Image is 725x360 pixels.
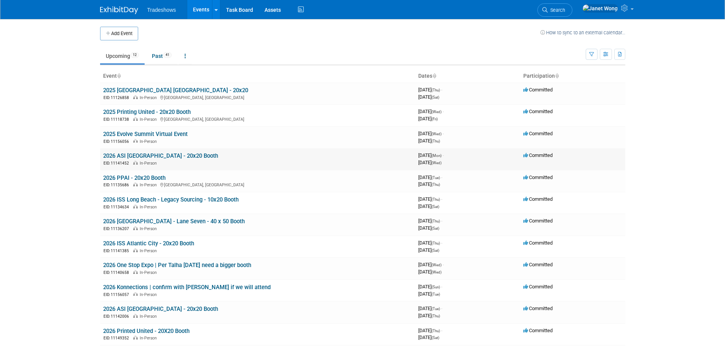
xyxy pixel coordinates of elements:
[432,161,441,165] span: (Wed)
[432,263,441,267] span: (Wed)
[103,131,188,138] a: 2025 Evolve Summit Virtual Event
[537,3,572,17] a: Search
[432,307,440,311] span: (Tue)
[103,328,190,334] a: 2026 Printed United - 20X20 Booth
[523,262,553,267] span: Committed
[104,293,132,297] span: EID: 11156057
[133,314,138,318] img: In-Person Event
[100,49,145,63] a: Upcoming12
[104,314,132,318] span: EID: 11142006
[582,4,618,13] img: Janet Wong
[131,52,139,58] span: 12
[418,203,439,209] span: [DATE]
[540,30,625,35] a: How to sync to an external calendar...
[133,336,138,339] img: In-Person Event
[418,225,439,231] span: [DATE]
[555,73,559,79] a: Sort by Participation Type
[147,7,176,13] span: Tradeshows
[441,240,442,246] span: -
[418,94,439,100] span: [DATE]
[418,247,439,253] span: [DATE]
[103,262,251,269] a: 2026 One Stop Expo | Per Talha [DATE] need a bigger booth
[432,154,441,158] span: (Mon)
[133,139,138,143] img: In-Person Event
[432,205,439,209] span: (Sat)
[523,131,553,136] span: Committed
[140,161,159,166] span: In-Person
[104,117,132,122] span: EID: 11118738
[100,70,415,83] th: Event
[104,96,132,100] span: EID: 11126858
[103,240,194,247] a: 2026 ISS Atlantic City - 20x20 Booth
[163,52,172,58] span: 41
[140,139,159,144] span: In-Person
[432,117,438,121] span: (Fri)
[432,226,439,230] span: (Sat)
[103,284,271,291] a: 2026 Konnections | confirm with [PERSON_NAME] if we will attend
[523,240,553,246] span: Committed
[140,117,159,122] span: In-Person
[133,248,138,252] img: In-Person Event
[103,116,412,122] div: [GEOGRAPHIC_DATA], [GEOGRAPHIC_DATA]
[418,269,441,275] span: [DATE]
[548,7,565,13] span: Search
[418,174,442,180] span: [DATE]
[441,284,442,290] span: -
[418,313,440,318] span: [DATE]
[432,139,440,143] span: (Thu)
[418,306,442,311] span: [DATE]
[432,241,440,245] span: (Thu)
[418,262,444,267] span: [DATE]
[140,95,159,100] span: In-Person
[443,109,444,114] span: -
[418,87,442,93] span: [DATE]
[443,262,444,267] span: -
[523,174,553,180] span: Committed
[418,181,440,187] span: [DATE]
[523,284,553,290] span: Committed
[100,6,138,14] img: ExhibitDay
[418,218,442,224] span: [DATE]
[104,183,132,187] span: EID: 11135686
[418,284,442,290] span: [DATE]
[418,131,444,136] span: [DATE]
[103,306,218,312] a: 2026 ASI [GEOGRAPHIC_DATA] - 20x20 Booth
[418,138,440,144] span: [DATE]
[117,73,121,79] a: Sort by Event Name
[146,49,177,63] a: Past41
[418,240,442,246] span: [DATE]
[432,132,441,136] span: (Wed)
[133,226,138,230] img: In-Person Event
[523,218,553,224] span: Committed
[133,95,138,99] img: In-Person Event
[523,87,553,93] span: Committed
[432,197,440,202] span: (Thu)
[133,161,138,165] img: In-Person Event
[432,270,441,274] span: (Wed)
[523,328,553,333] span: Committed
[418,196,442,202] span: [DATE]
[432,292,440,296] span: (Tue)
[432,95,439,99] span: (Sat)
[432,88,440,92] span: (Thu)
[133,205,138,208] img: In-Person Event
[140,248,159,253] span: In-Person
[104,227,132,231] span: EID: 11136207
[441,196,442,202] span: -
[443,131,444,136] span: -
[523,152,553,158] span: Committed
[441,328,442,333] span: -
[103,181,412,188] div: [GEOGRAPHIC_DATA], [GEOGRAPHIC_DATA]
[432,182,440,187] span: (Thu)
[418,291,440,297] span: [DATE]
[104,205,132,209] span: EID: 11134634
[140,336,159,341] span: In-Person
[140,292,159,297] span: In-Person
[441,306,442,311] span: -
[103,109,191,115] a: 2025 Printing United - 20x20 Booth
[432,336,439,340] span: (Sat)
[103,218,245,225] a: 2026 [GEOGRAPHIC_DATA] - Lane Seven - 40 x 50 Booth
[441,174,442,180] span: -
[441,87,442,93] span: -
[418,160,441,165] span: [DATE]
